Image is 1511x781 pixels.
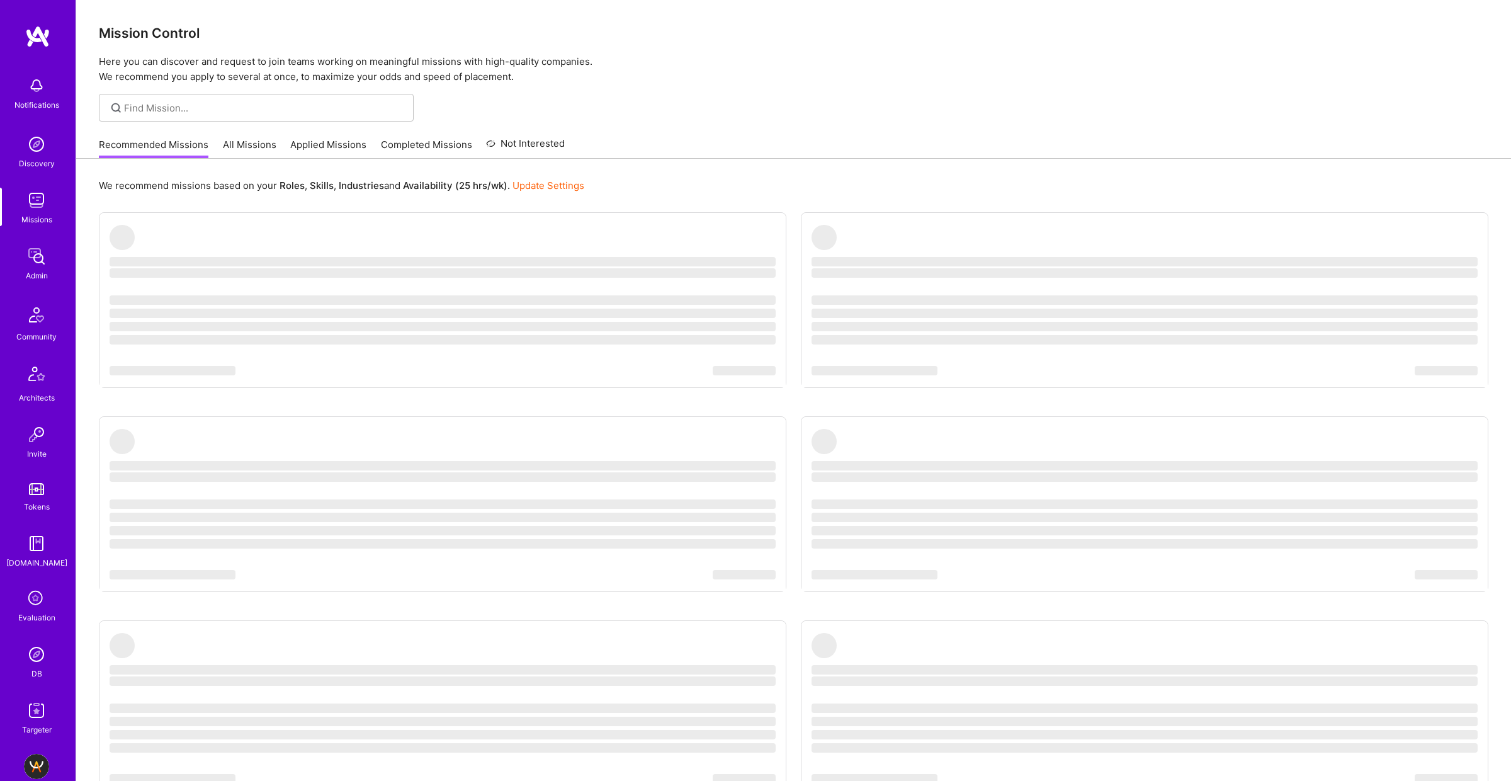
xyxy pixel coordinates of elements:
[26,269,48,282] div: Admin
[24,642,49,667] img: Admin Search
[24,422,49,447] img: Invite
[24,531,49,556] img: guide book
[18,611,55,624] div: Evaluation
[21,213,52,226] div: Missions
[24,698,49,723] img: Skill Targeter
[21,300,52,330] img: Community
[22,723,52,736] div: Targeter
[290,138,366,159] a: Applied Missions
[19,391,55,404] div: Architects
[31,667,42,680] div: DB
[24,132,49,157] img: discovery
[24,188,49,213] img: teamwork
[339,180,384,191] b: Industries
[99,138,208,159] a: Recommended Missions
[109,101,123,115] i: icon SearchGrey
[99,179,584,192] p: We recommend missions based on your , , and .
[310,180,334,191] b: Skills
[280,180,305,191] b: Roles
[24,754,49,779] img: BuildTeam
[21,754,52,779] a: BuildTeam
[27,447,47,460] div: Invite
[381,138,472,159] a: Completed Missions
[124,101,404,115] input: Find Mission...
[6,556,67,569] div: [DOMAIN_NAME]
[223,138,276,159] a: All Missions
[99,25,1488,41] h3: Mission Control
[403,180,507,191] b: Availability (25 hrs/wk)
[24,73,49,98] img: bell
[19,157,55,170] div: Discovery
[512,180,584,191] a: Update Settings
[25,25,50,48] img: logo
[16,330,57,343] div: Community
[21,361,52,391] img: Architects
[14,98,59,111] div: Notifications
[99,54,1488,84] p: Here you can discover and request to join teams working on meaningful missions with high-quality ...
[25,587,48,611] i: icon SelectionTeam
[29,483,44,495] img: tokens
[24,500,50,513] div: Tokens
[24,244,49,269] img: admin teamwork
[486,136,565,159] a: Not Interested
